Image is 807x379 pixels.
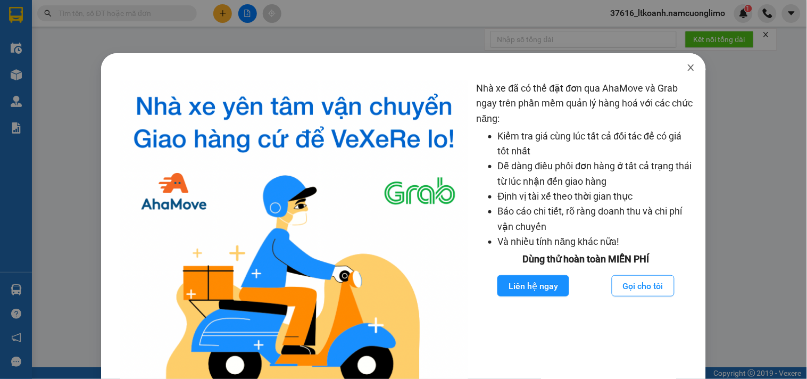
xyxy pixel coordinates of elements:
[498,204,696,234] li: Báo cáo chi tiết, rõ ràng doanh thu và chi phí vận chuyển
[498,159,696,189] li: Dễ dàng điều phối đơn hàng ở tất cả trạng thái từ lúc nhận đến giao hàng
[498,189,696,204] li: Định vị tài xế theo thời gian thực
[612,275,675,296] button: Gọi cho tôi
[509,279,558,293] span: Liên hệ ngay
[477,252,696,267] div: Dùng thử hoàn toàn MIỄN PHÍ
[498,129,696,159] li: Kiểm tra giá cùng lúc tất cả đối tác để có giá tốt nhất
[623,279,663,293] span: Gọi cho tôi
[676,53,706,83] button: Close
[687,63,695,72] span: close
[498,234,696,249] li: Và nhiều tính năng khác nữa!
[497,275,569,296] button: Liên hệ ngay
